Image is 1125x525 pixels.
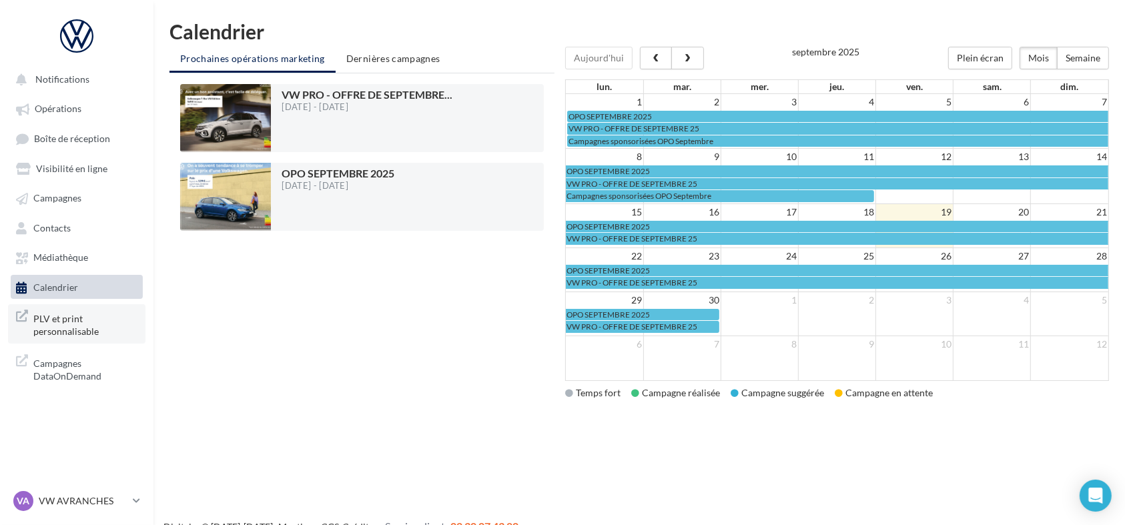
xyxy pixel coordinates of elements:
[567,111,1108,122] a: OPO SEPTEMBRE 2025
[33,282,78,293] span: Calendrier
[569,123,699,133] span: VW PRO - OFFRE DE SEPTEMBRE 25
[835,386,933,400] div: Campagne en attente
[876,203,954,220] td: 19
[282,103,452,111] div: [DATE] - [DATE]
[876,149,954,165] td: 12
[1031,80,1108,93] th: dim.
[17,494,30,508] span: VA
[948,47,1012,69] button: Plein écran
[567,322,697,332] span: VW PRO - OFFRE DE SEPTEMBRE 25
[35,103,81,115] span: Opérations
[643,80,721,93] th: mar.
[567,266,650,276] span: OPO SEPTEMBRE 2025
[799,203,876,220] td: 18
[566,80,643,93] th: lun.
[8,126,145,151] a: Boîte de réception
[8,67,140,91] button: Notifications
[33,354,137,383] span: Campagnes DataOnDemand
[954,203,1031,220] td: 20
[566,247,643,264] td: 22
[8,156,145,180] a: Visibilité en ligne
[876,94,954,110] td: 5
[1031,94,1108,110] td: 7
[721,203,799,220] td: 17
[566,221,1108,232] a: OPO SEPTEMBRE 2025
[569,111,652,121] span: OPO SEPTEMBRE 2025
[954,149,1031,165] td: 13
[721,149,799,165] td: 10
[1031,292,1108,308] td: 5
[643,203,721,220] td: 16
[954,336,1031,352] td: 11
[8,275,145,299] a: Calendrier
[876,292,954,308] td: 3
[566,292,643,308] td: 29
[566,265,1108,276] a: OPO SEPTEMBRE 2025
[566,203,643,220] td: 15
[566,309,719,320] a: OPO SEPTEMBRE 2025
[33,193,81,204] span: Campagnes
[566,94,643,110] td: 1
[8,96,145,120] a: Opérations
[799,80,876,93] th: jeu.
[631,386,720,400] div: Campagne réalisée
[643,292,721,308] td: 30
[567,179,697,189] span: VW PRO - OFFRE DE SEPTEMBRE 25
[33,252,88,264] span: Médiathèque
[566,165,1108,177] a: OPO SEPTEMBRE 2025
[721,292,799,308] td: 1
[566,178,1108,189] a: VW PRO - OFFRE DE SEPTEMBRE 25
[1031,336,1108,352] td: 12
[566,233,1108,244] a: VW PRO - OFFRE DE SEPTEMBRE 25
[566,277,1108,288] a: VW PRO - OFFRE DE SEPTEMBRE 25
[721,94,799,110] td: 3
[721,336,799,352] td: 8
[569,136,713,146] span: Campagnes sponsorisées OPO Septembre
[876,80,954,93] th: ven.
[346,53,440,64] span: Dernières campagnes
[876,247,954,264] td: 26
[282,88,452,101] span: VW PRO - OFFRE DE SEPTEMBRE
[1031,149,1108,165] td: 14
[566,149,643,165] td: 8
[33,222,71,233] span: Contacts
[11,488,143,514] a: VA VW AVRANCHES
[567,278,697,288] span: VW PRO - OFFRE DE SEPTEMBRE 25
[567,233,697,243] span: VW PRO - OFFRE DE SEPTEMBRE 25
[876,336,954,352] td: 10
[643,247,721,264] td: 23
[282,167,394,179] span: OPO SEPTEMBRE 2025
[35,73,89,85] span: Notifications
[799,336,876,352] td: 9
[8,349,145,388] a: Campagnes DataOnDemand
[567,123,1108,134] a: VW PRO - OFFRE DE SEPTEMBRE 25
[33,310,137,338] span: PLV et print personnalisable
[566,321,719,332] a: VW PRO - OFFRE DE SEPTEMBRE 25
[721,80,798,93] th: mer.
[721,247,799,264] td: 24
[180,53,325,64] span: Prochaines opérations marketing
[1031,203,1108,220] td: 21
[954,247,1031,264] td: 27
[643,149,721,165] td: 9
[731,386,824,400] div: Campagne suggérée
[1080,480,1112,512] div: Open Intercom Messenger
[1020,47,1058,69] button: Mois
[566,190,874,201] a: Campagnes sponsorisées OPO Septembre
[954,292,1031,308] td: 4
[1031,247,1108,264] td: 28
[567,166,650,176] span: OPO SEPTEMBRE 2025
[444,88,452,101] span: ...
[643,336,721,352] td: 7
[169,21,1109,41] h1: Calendrier
[565,47,633,69] button: Aujourd'hui
[567,310,650,320] span: OPO SEPTEMBRE 2025
[954,94,1031,110] td: 6
[799,292,876,308] td: 2
[567,135,1108,147] a: Campagnes sponsorisées OPO Septembre
[799,149,876,165] td: 11
[954,80,1031,93] th: sam.
[8,245,145,269] a: Médiathèque
[8,304,145,344] a: PLV et print personnalisable
[793,47,860,57] h2: septembre 2025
